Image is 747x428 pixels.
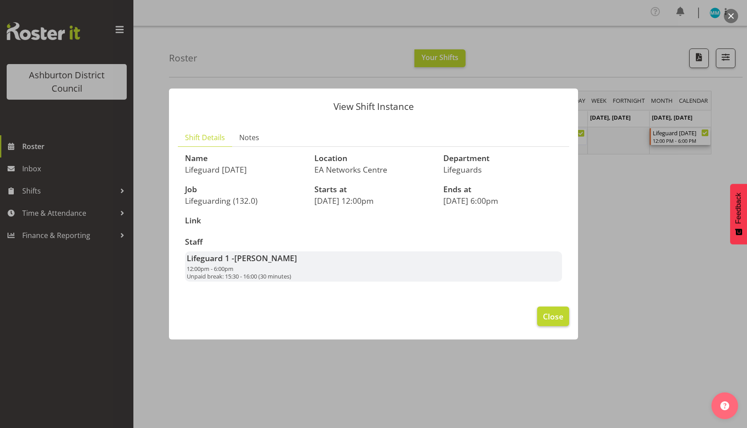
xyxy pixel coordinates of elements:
h3: Department [443,154,562,163]
span: 12:00pm - 6:00pm [187,265,233,273]
button: Close [537,307,569,326]
h3: Job [185,185,304,194]
h3: Starts at [314,185,433,194]
span: Notes [239,132,259,143]
span: Feedback [735,193,743,224]
p: View Shift Instance [178,102,569,111]
h3: Staff [185,238,562,246]
img: help-xxl-2.png [720,401,729,410]
span: Shift Details [185,132,225,143]
h3: Location [314,154,433,163]
h3: Link [185,216,304,225]
h3: Name [185,154,304,163]
span: [PERSON_NAME] [234,253,297,263]
p: [DATE] 12:00pm [314,196,433,206]
p: Unpaid break: 15:30 - 16:00 (30 minutes) [187,273,560,280]
span: Close [543,311,563,322]
p: Lifeguarding (132.0) [185,196,304,206]
button: Feedback - Show survey [730,184,747,244]
p: Lifeguards [443,165,562,174]
h3: Ends at [443,185,562,194]
p: EA Networks Centre [314,165,433,174]
p: [DATE] 6:00pm [443,196,562,206]
strong: Lifeguard 1 - [187,253,297,263]
p: Lifeguard [DATE] [185,165,304,174]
